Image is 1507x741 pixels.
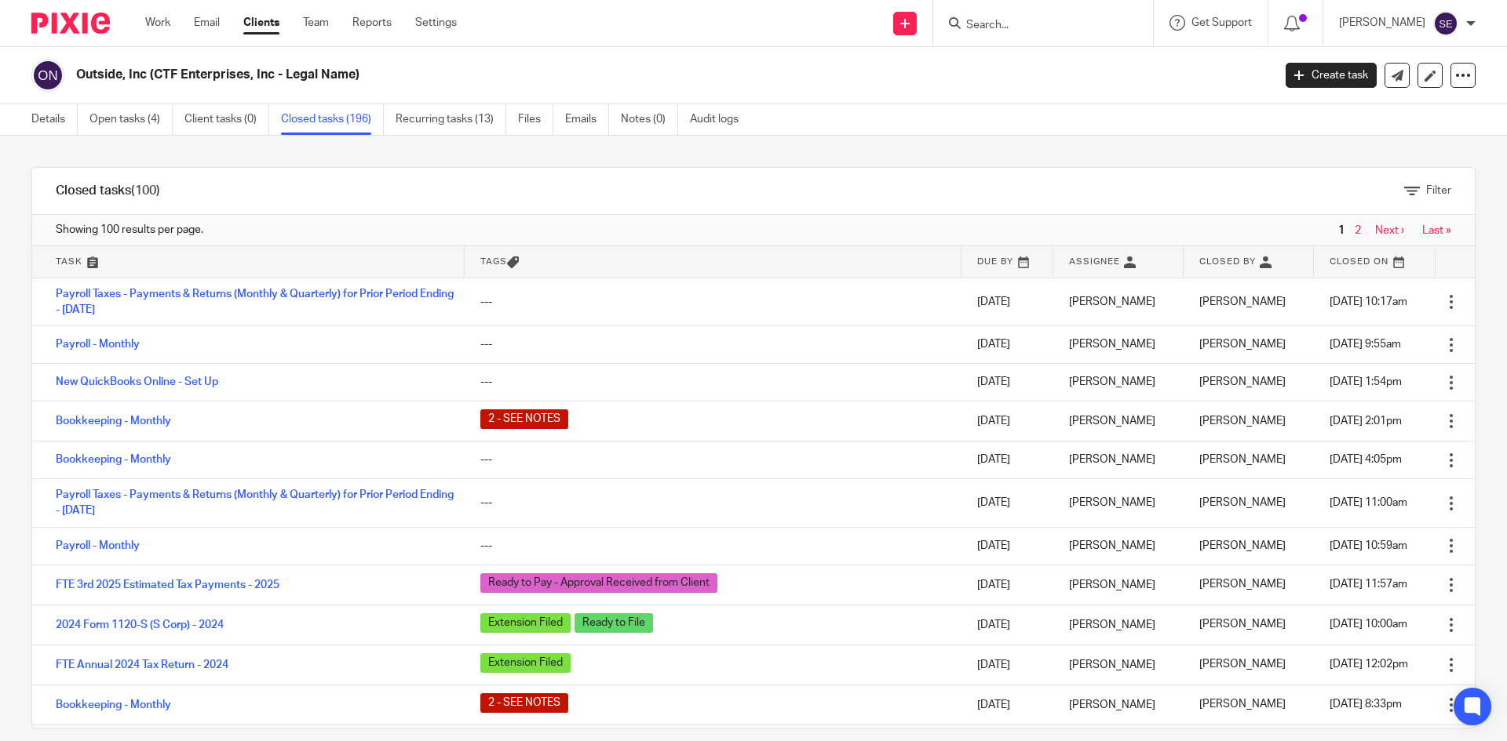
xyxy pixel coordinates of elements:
span: [PERSON_NAME] [1199,497,1286,508]
nav: pager [1334,224,1451,237]
a: Work [145,15,170,31]
span: [DATE] 11:00am [1330,497,1407,508]
div: --- [480,374,946,390]
span: [DATE] 11:57am [1330,579,1407,590]
span: [PERSON_NAME] [1199,619,1286,630]
td: [DATE] [961,645,1053,685]
td: [PERSON_NAME] [1053,527,1184,565]
a: Recurring tasks (13) [396,104,506,135]
span: 2 - SEE NOTES [480,409,568,429]
span: [DATE] 10:17am [1330,296,1407,307]
td: [PERSON_NAME] [1053,441,1184,479]
a: Payroll Taxes - Payments & Returns (Monthly & Quarterly) for Prior Period Ending - [DATE] [56,489,454,516]
div: --- [480,294,946,310]
span: Get Support [1191,17,1252,28]
h2: Outside, Inc (CTF Enterprises, Inc - Legal Name) [76,67,1025,83]
span: [PERSON_NAME] [1199,455,1286,466]
td: [PERSON_NAME] [1053,605,1184,645]
a: Next › [1375,225,1404,236]
span: [DATE] 8:33pm [1330,699,1402,710]
a: Emails [565,104,609,135]
td: [PERSON_NAME] [1053,326,1184,364]
a: Audit logs [690,104,750,135]
td: [PERSON_NAME] [1053,685,1184,725]
td: [DATE] [961,326,1053,364]
a: Payroll - Monthly [56,540,140,551]
td: [PERSON_NAME] [1053,479,1184,528]
img: Pixie [31,13,110,34]
span: [PERSON_NAME] [1199,296,1286,307]
input: Search [965,19,1106,33]
span: [PERSON_NAME] [1199,699,1286,710]
td: [DATE] [961,527,1053,565]
p: [PERSON_NAME] [1339,15,1425,31]
a: Reports [352,15,392,31]
span: [DATE] 12:02pm [1330,659,1408,670]
img: svg%3E [31,59,64,92]
td: [PERSON_NAME] [1053,364,1184,401]
span: Extension Filed [480,653,571,673]
span: [DATE] 9:55am [1330,340,1401,351]
td: [DATE] [961,401,1053,441]
a: FTE 3rd 2025 Estimated Tax Payments - 2025 [56,579,279,590]
a: Bookkeeping - Monthly [56,416,171,427]
a: Files [518,104,553,135]
span: [DATE] 1:54pm [1330,377,1402,388]
span: [PERSON_NAME] [1199,659,1286,670]
span: (100) [131,184,160,197]
td: [DATE] [961,605,1053,645]
th: Tags [465,246,961,278]
span: Extension Filed [480,613,571,633]
span: [PERSON_NAME] [1199,540,1286,551]
td: [PERSON_NAME] [1053,401,1184,441]
span: [DATE] 2:01pm [1330,416,1402,427]
td: [DATE] [961,685,1053,725]
a: 2 [1355,225,1361,236]
span: [DATE] 10:00am [1330,619,1407,630]
td: [DATE] [961,441,1053,479]
a: Payroll - Monthly [56,339,140,350]
td: [DATE] [961,565,1053,605]
td: [DATE] [961,364,1053,401]
td: [DATE] [961,479,1053,528]
a: Closed tasks (196) [281,104,384,135]
span: [PERSON_NAME] [1199,377,1286,388]
a: Settings [415,15,457,31]
td: [PERSON_NAME] [1053,565,1184,605]
a: Payroll Taxes - Payments & Returns (Monthly & Quarterly) for Prior Period Ending - [DATE] [56,289,454,315]
a: Bookkeeping - Monthly [56,454,171,465]
td: [DATE] [961,278,1053,326]
a: 2024 Form 1120-S (S Corp) - 2024 [56,619,224,630]
a: Email [194,15,220,31]
span: [DATE] 4:05pm [1330,455,1402,466]
span: Ready to Pay - Approval Received from Client [480,573,717,593]
a: New QuickBooks Online - Set Up [56,376,218,387]
span: [PERSON_NAME] [1199,340,1286,351]
span: 1 [1334,221,1348,240]
a: Create task [1286,63,1377,88]
span: Ready to File [575,613,653,633]
a: Bookkeeping - Monthly [56,699,171,710]
div: --- [480,495,946,510]
a: Clients [243,15,279,31]
img: svg%3E [1433,11,1458,36]
a: Last » [1422,225,1451,236]
span: Filter [1426,185,1451,196]
a: Details [31,104,78,135]
a: Notes (0) [621,104,678,135]
td: [PERSON_NAME] [1053,278,1184,326]
a: FTE Annual 2024 Tax Return - 2024 [56,659,228,670]
a: Open tasks (4) [89,104,173,135]
span: [DATE] 10:59am [1330,540,1407,551]
div: --- [480,538,946,554]
a: Client tasks (0) [184,104,269,135]
span: [PERSON_NAME] [1199,579,1286,590]
a: Team [303,15,329,31]
span: Showing 100 results per page. [56,222,203,238]
h1: Closed tasks [56,183,160,199]
span: 2 - SEE NOTES [480,693,568,713]
span: [PERSON_NAME] [1199,416,1286,427]
div: --- [480,336,946,352]
td: [PERSON_NAME] [1053,645,1184,685]
div: --- [480,452,946,467]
